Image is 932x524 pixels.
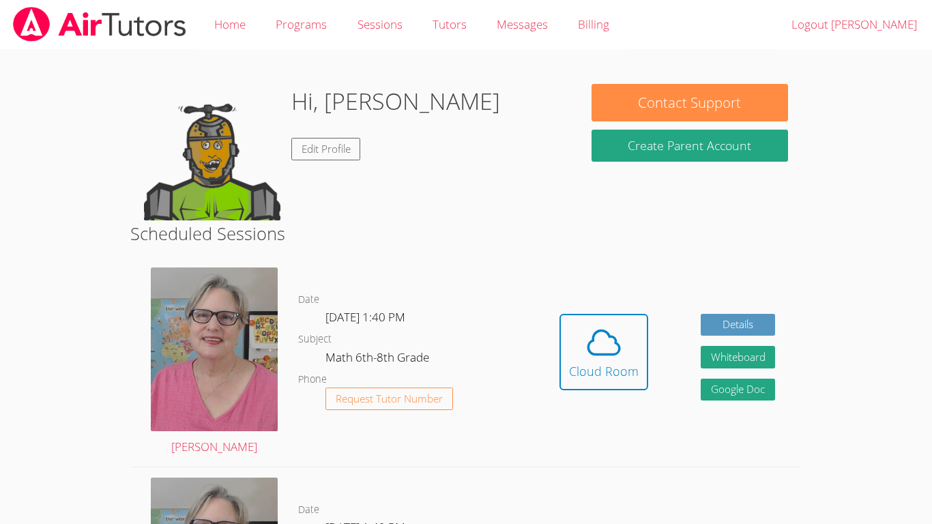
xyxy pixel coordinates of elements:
[298,501,319,519] dt: Date
[12,7,188,42] img: airtutors_banner-c4298cdbf04f3fff15de1276eac7730deb9818008684d7c2e4769d2f7ddbe033.png
[325,348,432,371] dd: Math 6th-8th Grade
[298,291,319,308] dt: Date
[569,362,639,381] div: Cloud Room
[701,314,776,336] a: Details
[325,309,405,325] span: [DATE] 1:40 PM
[559,314,648,390] button: Cloud Room
[325,388,453,410] button: Request Tutor Number
[291,84,500,119] h1: Hi, [PERSON_NAME]
[151,267,278,431] img: avatar.png
[298,371,327,388] dt: Phone
[701,346,776,368] button: Whiteboard
[130,220,802,246] h2: Scheduled Sessions
[592,130,788,162] button: Create Parent Account
[701,379,776,401] a: Google Doc
[291,138,361,160] a: Edit Profile
[336,394,443,404] span: Request Tutor Number
[144,84,280,220] img: default.png
[298,331,332,348] dt: Subject
[592,84,788,121] button: Contact Support
[151,267,278,456] a: [PERSON_NAME]
[497,16,548,32] span: Messages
